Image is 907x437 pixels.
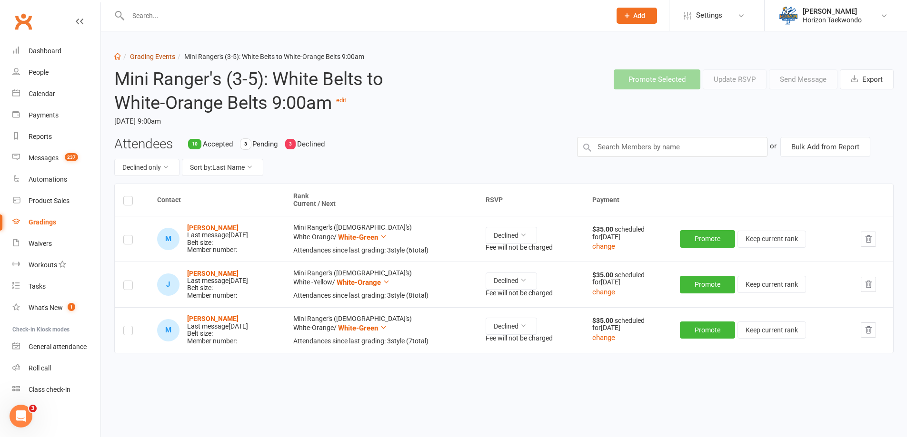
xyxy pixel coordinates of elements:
[297,140,325,148] span: Declined
[65,153,78,161] span: 237
[157,319,179,341] div: Mia Smith-Burns
[240,139,251,149] div: 3
[592,271,615,279] strong: $35.00
[29,90,55,97] div: Calendar
[187,224,239,232] a: [PERSON_NAME]
[486,335,575,342] div: Fee will not be charged
[285,307,477,353] td: Mini Ranger's ([DEMOGRAPHIC_DATA]'s) White-Orange /
[696,5,722,26] span: Settings
[584,184,893,216] th: Payment
[114,137,173,152] h3: Attendees
[29,111,59,119] div: Payments
[486,227,537,244] button: Declined
[780,137,870,157] button: Bulk Add from Report
[114,159,179,176] button: Declined only
[336,97,346,104] a: edit
[68,303,75,311] span: 1
[114,69,431,113] h2: Mini Ranger's (3-5): White Belts to White-Orange Belts 9:00am
[738,321,806,339] button: Keep current rank
[114,113,431,129] time: [DATE] 9:00am
[12,276,100,297] a: Tasks
[592,241,615,252] button: change
[633,12,645,19] span: Add
[12,126,100,147] a: Reports
[680,321,735,339] button: Promote
[187,224,248,254] div: Belt size: Member number:
[29,386,70,393] div: Class check-in
[125,9,604,22] input: Search...
[29,304,63,311] div: What's New
[285,216,477,262] td: Mini Ranger's ([DEMOGRAPHIC_DATA]'s) White-Orange /
[12,297,100,319] a: What's New1
[187,232,248,239] div: Last message [DATE]
[29,154,59,162] div: Messages
[187,315,239,322] a: [PERSON_NAME]
[188,139,201,149] div: 10
[285,139,296,149] div: 3
[12,336,100,358] a: General attendance kiosk mode
[577,137,767,157] input: Search Members by name
[338,322,387,334] button: White-Green
[486,272,537,290] button: Declined
[10,405,32,427] iframe: Intercom live chat
[182,159,263,176] button: Sort by:Last Name
[29,218,56,226] div: Gradings
[187,323,248,330] div: Last message [DATE]
[12,40,100,62] a: Dashboard
[293,247,468,254] div: Attendances since last grading: 3 style ( 6 total)
[29,343,87,350] div: General attendance
[12,379,100,400] a: Class kiosk mode
[592,317,615,324] strong: $35.00
[187,315,248,345] div: Belt size: Member number:
[130,53,175,60] a: Grading Events
[592,272,663,286] div: scheduled for [DATE]
[252,140,278,148] span: Pending
[486,318,537,335] button: Declined
[12,190,100,212] a: Product Sales
[840,69,894,89] button: Export
[29,197,70,204] div: Product Sales
[157,228,179,250] div: Miguel Luce
[477,184,583,216] th: RSVP
[29,68,49,76] div: People
[293,292,468,299] div: Attendances since last grading: 3 style ( 8 total)
[12,147,100,169] a: Messages 237
[29,133,52,140] div: Reports
[617,8,657,24] button: Add
[11,10,35,33] a: Clubworx
[187,270,239,277] a: [PERSON_NAME]
[12,105,100,126] a: Payments
[592,332,615,343] button: change
[293,338,468,345] div: Attendances since last grading: 3 style ( 7 total)
[803,16,862,24] div: Horizon Taekwondo
[337,278,381,287] span: White-Orange
[203,140,233,148] span: Accepted
[12,254,100,276] a: Workouts
[12,62,100,83] a: People
[29,405,37,412] span: 3
[680,276,735,293] button: Promote
[187,277,248,284] div: Last message [DATE]
[285,184,477,216] th: Rank Current / Next
[486,290,575,297] div: Fee will not be charged
[12,169,100,190] a: Automations
[157,273,179,296] div: Jasper Qin
[29,364,51,372] div: Roll call
[12,212,100,233] a: Gradings
[29,261,57,269] div: Workouts
[680,230,735,247] button: Promote
[337,277,390,288] button: White-Orange
[149,184,285,216] th: Contact
[338,232,387,243] button: White-Green
[738,231,806,248] button: Keep current rank
[592,317,663,332] div: scheduled for [DATE]
[338,233,378,242] span: White-Green
[738,276,806,293] button: Keep current rank
[592,286,615,298] button: change
[592,225,615,233] strong: $35.00
[12,83,100,105] a: Calendar
[29,47,61,55] div: Dashboard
